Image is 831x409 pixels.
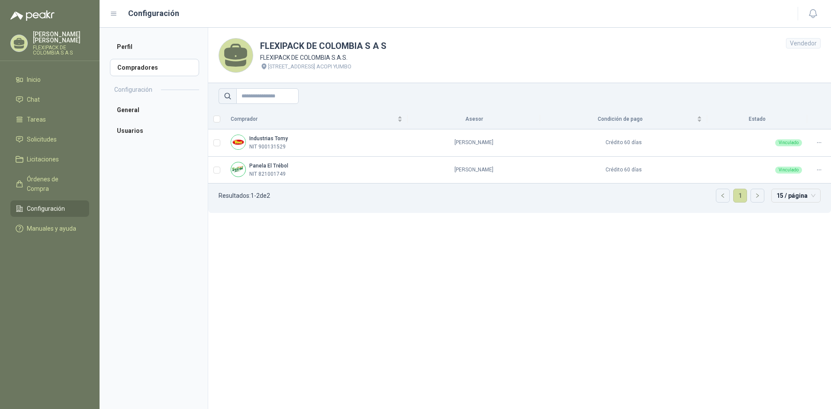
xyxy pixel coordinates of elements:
p: [STREET_ADDRESS] ACOPI YUMBO [268,62,351,71]
th: Estado [707,109,807,129]
div: tamaño de página [771,189,821,203]
p: FLEXIPACK DE COLOMBIA S.A.S. [260,53,387,62]
span: Inicio [27,75,41,84]
button: right [751,189,764,202]
span: Órdenes de Compra [27,174,81,193]
li: Página siguiente [750,189,764,203]
a: Solicitudes [10,131,89,148]
a: Licitaciones [10,151,89,167]
h1: FLEXIPACK DE COLOMBIA S A S [260,39,387,53]
p: Resultados: 1 - 2 de 2 [219,193,270,199]
h2: Configuración [114,85,152,94]
span: Licitaciones [27,155,59,164]
a: Compradores [110,59,199,76]
a: Configuración [10,200,89,217]
span: right [755,193,760,198]
td: Crédito 60 días [540,129,707,157]
th: Asesor [408,109,540,129]
b: Industrias Tomy [249,135,288,142]
span: Configuración [27,204,65,213]
li: Página anterior [716,189,730,203]
span: Solicitudes [27,135,57,144]
a: Órdenes de Compra [10,171,89,197]
img: Company Logo [231,162,245,177]
td: [PERSON_NAME] [408,157,540,184]
span: Comprador [231,115,396,123]
span: Chat [27,95,40,104]
td: Crédito 60 días [540,157,707,184]
th: Condición de pago [540,109,707,129]
a: Inicio [10,71,89,88]
a: Usuarios [110,122,199,139]
div: Vinculado [775,167,802,174]
img: Logo peakr [10,10,55,21]
h1: Configuración [128,7,179,19]
b: Panela El Trébol [249,163,288,169]
button: left [716,189,729,202]
th: Comprador [225,109,408,129]
p: NIT 821001749 [249,170,286,178]
li: 1 [733,189,747,203]
a: Perfil [110,38,199,55]
a: General [110,101,199,119]
p: [PERSON_NAME] [PERSON_NAME] [33,31,89,43]
a: Tareas [10,111,89,128]
div: Vendedor [786,38,821,48]
img: Company Logo [231,135,245,149]
a: 1 [734,189,747,202]
div: Vinculado [775,139,802,146]
p: FLEXIPACK DE COLOMBIA S A S [33,45,89,55]
a: Manuales y ayuda [10,220,89,237]
span: Manuales y ayuda [27,224,76,233]
td: [PERSON_NAME] [408,129,540,157]
span: 15 / página [776,189,815,202]
span: Tareas [27,115,46,124]
a: Chat [10,91,89,108]
p: NIT 900131529 [249,143,286,151]
span: left [720,193,725,198]
span: Condición de pago [545,115,695,123]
